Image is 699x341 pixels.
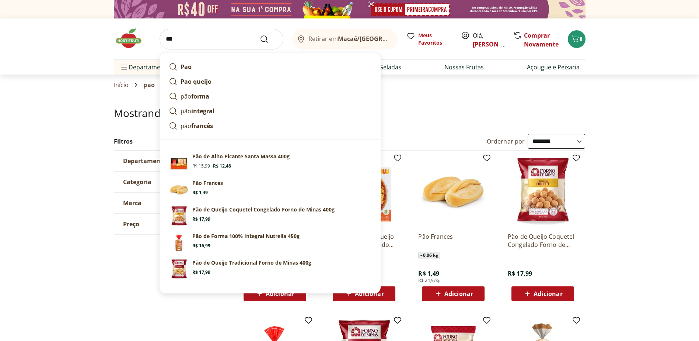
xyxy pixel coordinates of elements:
[166,59,374,74] a: Pao
[123,199,141,207] span: Marca
[487,137,525,145] label: Ordernar por
[181,121,213,130] p: pão
[524,31,559,48] a: Comprar Novamente
[114,27,151,49] img: Hortifruti
[418,278,441,283] span: R$ 24,9/Kg
[333,286,395,301] button: Adicionar
[169,259,189,280] img: Pão de Queijo Tradicional Forno de Minas 400g
[191,92,209,100] strong: forma
[160,29,283,49] input: search
[192,190,208,196] span: R$ 1,49
[169,153,189,173] img: Pão de Alho Picante Santa Massa 400g
[508,232,578,249] a: Pão de Queijo Coquetel Congelado Forno de Minas 400g
[192,206,335,213] p: Pão de Queijo Coquetel Congelado Forno de Minas 400g
[120,58,129,76] button: Menu
[120,58,173,76] span: Departamentos
[292,29,398,49] button: Retirar emMacaé/[GEOGRAPHIC_DATA]
[166,74,374,89] a: Pao queijo
[114,172,225,192] button: Categoria
[568,30,586,48] button: Carrinho
[166,203,374,230] a: Pão de Queijo Coquetel Congelado Forno de Minas 400gPão de Queijo Coquetel Congelado Forno de Min...
[192,243,210,249] span: R$ 16,99
[169,206,189,227] img: Pão de Queijo Coquetel Congelado Forno de Minas 400g
[169,179,189,200] img: Principal
[266,291,294,297] span: Adicionar
[355,291,384,297] span: Adicionar
[181,77,212,86] strong: Pao queijo
[181,92,209,101] p: pão
[527,63,580,72] a: Açougue e Peixaria
[192,216,210,222] span: R$ 17,99
[191,107,214,115] strong: integral
[418,269,439,278] span: R$ 1,49
[114,107,586,119] h1: Mostrando resultados para:
[213,163,231,169] span: R$ 12,48
[192,232,300,240] p: Pão de Forma 100% Integral Nutrella 450g
[444,63,484,72] a: Nossas Frutas
[244,286,306,301] button: Adicionar
[181,107,214,116] p: pão
[511,286,574,301] button: Adicionar
[406,32,452,46] a: Meus Favoritos
[166,118,374,133] a: pãofrancês
[418,156,488,227] img: Pão Frances
[473,40,521,48] a: [PERSON_NAME]
[191,122,213,130] strong: francês
[166,104,374,118] a: pãointegral
[114,214,225,234] button: Preço
[166,256,374,283] a: Pão de Queijo Tradicional Forno de Minas 400gPão de Queijo Tradicional Forno de Minas 400gR$ 17,99
[580,35,583,42] span: 8
[143,82,154,88] span: pao
[123,220,139,228] span: Preço
[114,151,225,171] button: Departamento
[192,179,223,187] p: Pão Frances
[534,291,562,297] span: Adicionar
[473,31,506,49] span: Olá,
[166,89,374,104] a: pãoforma
[114,134,225,149] h2: Filtros
[418,32,452,46] span: Meus Favoritos
[260,35,277,44] button: Submit Search
[192,269,210,275] span: R$ 17,99
[508,269,532,278] span: R$ 17,99
[114,82,129,88] a: Início
[508,156,578,227] img: Pão de Queijo Coquetel Congelado Forno de Minas 400g
[418,252,440,259] span: ~ 0,06 kg
[192,163,210,169] span: R$ 15,99
[444,291,473,297] span: Adicionar
[418,232,488,249] a: Pão Frances
[169,232,189,253] img: Pão de Forma 100% Integral Nutrella 450g
[166,150,374,176] a: Pão de Alho Picante Santa Massa 400gPão de Alho Picante Santa Massa 400gR$ 15,99R$ 12,48
[123,178,151,186] span: Categoria
[114,193,225,213] button: Marca
[166,176,374,203] a: PrincipalPão FrancesR$ 1,49
[192,259,311,266] p: Pão de Queijo Tradicional Forno de Minas 400g
[338,35,420,43] b: Macaé/[GEOGRAPHIC_DATA]
[422,286,485,301] button: Adicionar
[308,35,390,42] span: Retirar em
[166,230,374,256] a: Pão de Forma 100% Integral Nutrella 450gPão de Forma 100% Integral Nutrella 450gR$ 16,99
[192,153,290,160] p: Pão de Alho Picante Santa Massa 400g
[123,157,167,165] span: Departamento
[181,63,192,71] strong: Pao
